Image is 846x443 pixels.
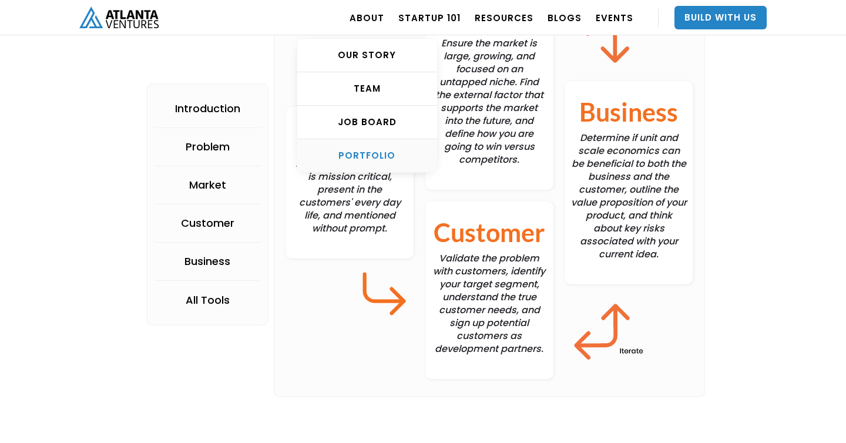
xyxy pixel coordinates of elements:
a: Startup 101 [398,1,461,34]
div: Problem [186,141,230,153]
a: ProblemIdentify a problem that is mission critical, present in the customers' every day life, and... [286,101,414,264]
img: corner down right [355,264,414,323]
a: CustomerValidate the problem with customers, identify your target segment, understand the true cu... [425,196,553,385]
div: TEAM [297,83,437,95]
div: All Tools [186,294,230,306]
img: arrow double bottom [565,290,651,376]
a: OUR STORY [297,39,437,72]
a: Job Board [297,106,437,139]
a: TEAM [297,72,437,106]
a: BLOGS [548,1,582,34]
a: BusinessDetermine if unit and scale economics can be beneficial to both the business and the cust... [565,75,693,290]
a: Introduction [153,90,262,128]
a: EVENTS [596,1,633,34]
span: Customer [434,213,545,252]
div: PORTFOLIO [297,150,437,162]
span: Business [579,93,678,132]
a: Business [153,243,262,281]
a: Customer [153,204,262,243]
a: PORTFOLIO [297,139,437,172]
a: RESOURCES [475,1,533,34]
div: Determine if unit and scale economics can be beneficial to both the business and the customer, ou... [565,81,693,284]
a: Market [153,166,262,204]
div: Identify a problem that is mission critical, present in the customers' every day life, and mentio... [286,107,414,259]
div: Introduction [175,103,240,115]
a: ABOUT [350,1,384,34]
div: Business [184,256,230,267]
a: All Tools [153,281,262,319]
a: Build With Us [674,6,767,29]
div: Market [189,179,226,191]
div: Customer [181,217,234,229]
div: OUR STORY [297,49,437,61]
div: Validate the problem with customers, identify your target segment, understand the true customer n... [425,202,553,379]
a: Problem [153,128,262,166]
div: Job Board [297,116,437,128]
